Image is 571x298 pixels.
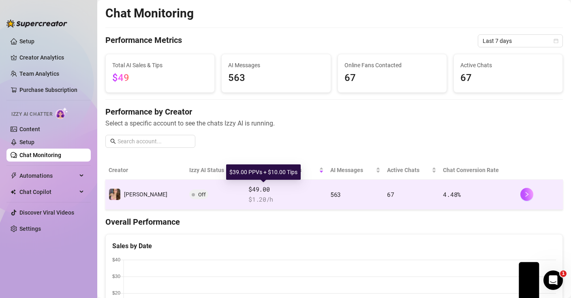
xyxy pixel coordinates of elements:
th: Total AI Sales & Tips [245,161,327,180]
a: Creator Analytics [19,51,84,64]
th: AI Messages [327,161,384,180]
input: Search account... [118,137,190,146]
span: search [110,138,116,144]
span: 4.48 % [443,190,461,198]
span: thunderbolt [11,172,17,179]
span: Izzy AI Chatter [11,111,52,118]
span: Last 7 days [483,35,558,47]
div: Sales by Date [112,241,556,251]
a: Setup [19,139,34,145]
th: Chat Conversion Rate [440,161,517,180]
th: Active Chats [384,161,440,180]
th: Creator [105,161,186,180]
iframe: Intercom live chat [543,270,563,290]
h2: Chat Monitoring [105,6,194,21]
span: right [524,192,530,197]
a: Settings [19,226,41,232]
span: Active Chats [460,61,556,70]
h4: Performance Metrics [105,34,182,47]
span: [PERSON_NAME] [124,191,167,198]
img: Chat Copilot [11,189,16,195]
span: $ 1.20 /h [248,195,324,204]
span: 1 [560,270,567,277]
img: logo-BBDzfeDw.svg [6,19,67,28]
span: 563 [330,190,341,198]
th: Izzy AI Status [186,161,245,180]
span: Select a specific account to see the chats Izzy AI is running. [105,118,563,128]
span: Active Chats [387,166,430,175]
span: 563 [228,70,324,86]
span: 67 [460,70,556,86]
h4: Overall Performance [105,216,563,228]
span: Izzy AI Status [189,166,235,175]
span: Total AI Sales & Tips [112,61,208,70]
h4: Performance by Creator [105,106,563,117]
button: right [520,188,533,201]
span: AI Messages [330,166,374,175]
span: Chat Copilot [19,185,77,198]
span: AI Messages [228,61,324,70]
span: $49 [112,72,129,83]
a: Team Analytics [19,70,59,77]
img: AI Chatter [56,107,68,119]
span: Automations [19,169,77,182]
span: Off [198,192,206,198]
span: calendar [554,38,558,43]
span: 67 [344,70,440,86]
a: Chat Monitoring [19,152,61,158]
a: Content [19,126,40,132]
a: Purchase Subscription [19,83,84,96]
div: $39.00 PPVs + $10.00 Tips [226,164,301,180]
span: Online Fans Contacted [344,61,440,70]
img: Anna [109,189,120,200]
a: Discover Viral Videos [19,209,74,216]
a: Setup [19,38,34,45]
span: $49.00 [248,185,324,194]
span: 67 [387,190,394,198]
